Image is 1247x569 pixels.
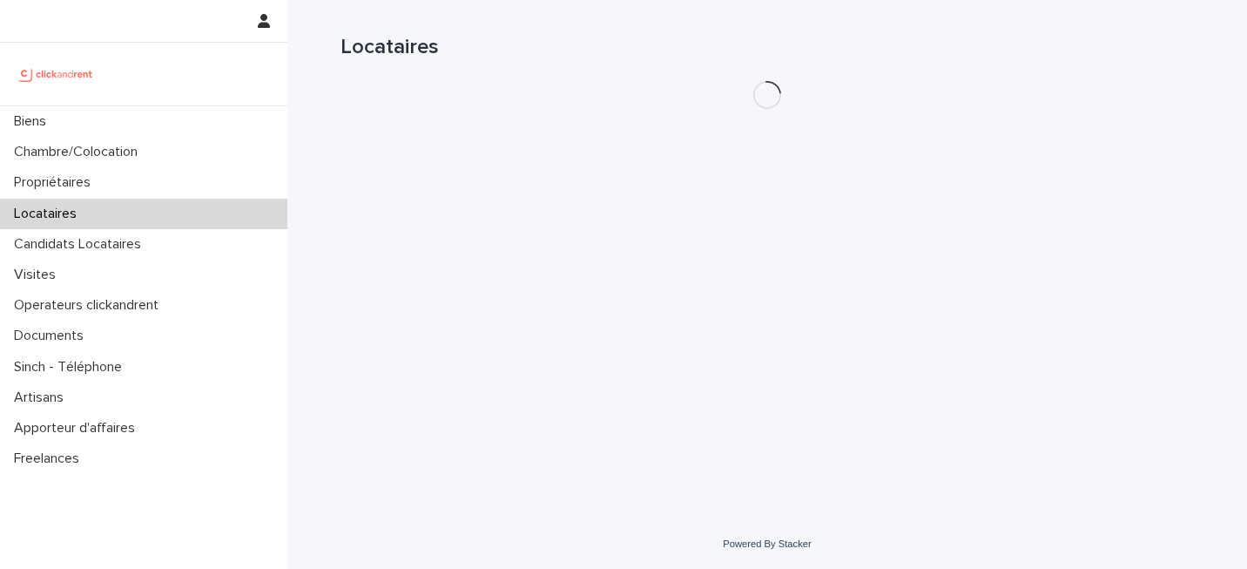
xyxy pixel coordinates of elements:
[7,267,70,283] p: Visites
[7,236,155,253] p: Candidats Locataires
[14,57,98,91] img: UCB0brd3T0yccxBKYDjQ
[7,113,60,130] p: Biens
[7,144,152,160] p: Chambre/Colocation
[7,297,172,314] p: Operateurs clickandrent
[7,174,104,191] p: Propriétaires
[7,389,78,406] p: Artisans
[7,359,136,376] p: Sinch - Téléphone
[723,539,811,549] a: Powered By Stacker
[340,35,1194,60] h1: Locataires
[7,450,93,467] p: Freelances
[7,206,91,222] p: Locataires
[7,328,98,344] p: Documents
[7,420,149,437] p: Apporteur d'affaires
